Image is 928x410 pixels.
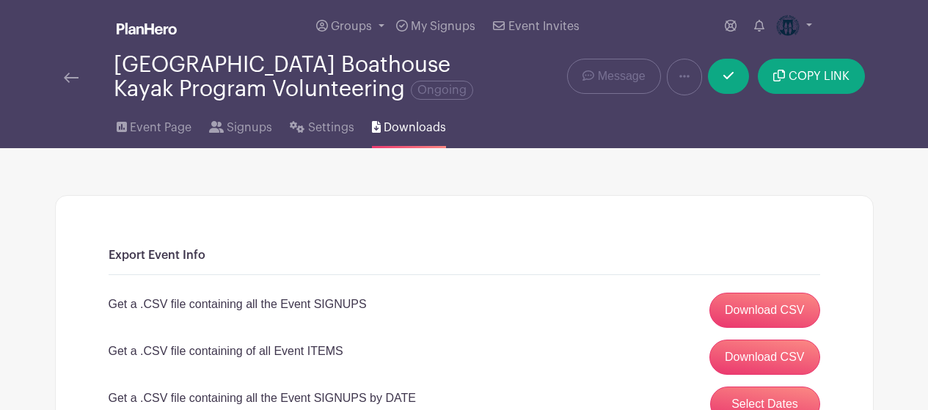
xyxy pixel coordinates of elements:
[758,59,864,94] button: COPY LINK
[117,23,177,34] img: logo_white-6c42ec7e38ccf1d336a20a19083b03d10ae64f83f12c07503d8b9e83406b4c7d.svg
[709,340,820,375] a: Download CSV
[130,119,191,136] span: Event Page
[290,101,354,148] a: Settings
[567,59,660,94] a: Message
[109,296,367,313] p: Get a .CSV file containing all the Event SIGNUPS
[114,53,512,101] div: [GEOGRAPHIC_DATA] Boathouse Kayak Program Volunteering
[117,101,191,148] a: Event Page
[598,67,646,85] span: Message
[109,343,343,360] p: Get a .CSV file containing of all Event ITEMS
[109,389,416,407] p: Get a .CSV file containing all the Event SIGNUPS by DATE
[64,73,78,83] img: back-arrow-29a5d9b10d5bd6ae65dc969a981735edf675c4d7a1fe02e03b50dbd4ba3cdb55.svg
[384,119,446,136] span: Downloads
[776,15,800,38] img: Logo-Title.png
[209,101,272,148] a: Signups
[508,21,580,32] span: Event Invites
[789,70,850,82] span: COPY LINK
[411,81,473,100] span: Ongoing
[411,21,475,32] span: My Signups
[372,101,446,148] a: Downloads
[308,119,354,136] span: Settings
[709,293,820,328] a: Download CSV
[331,21,372,32] span: Groups
[109,249,820,263] h6: Export Event Info
[227,119,272,136] span: Signups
